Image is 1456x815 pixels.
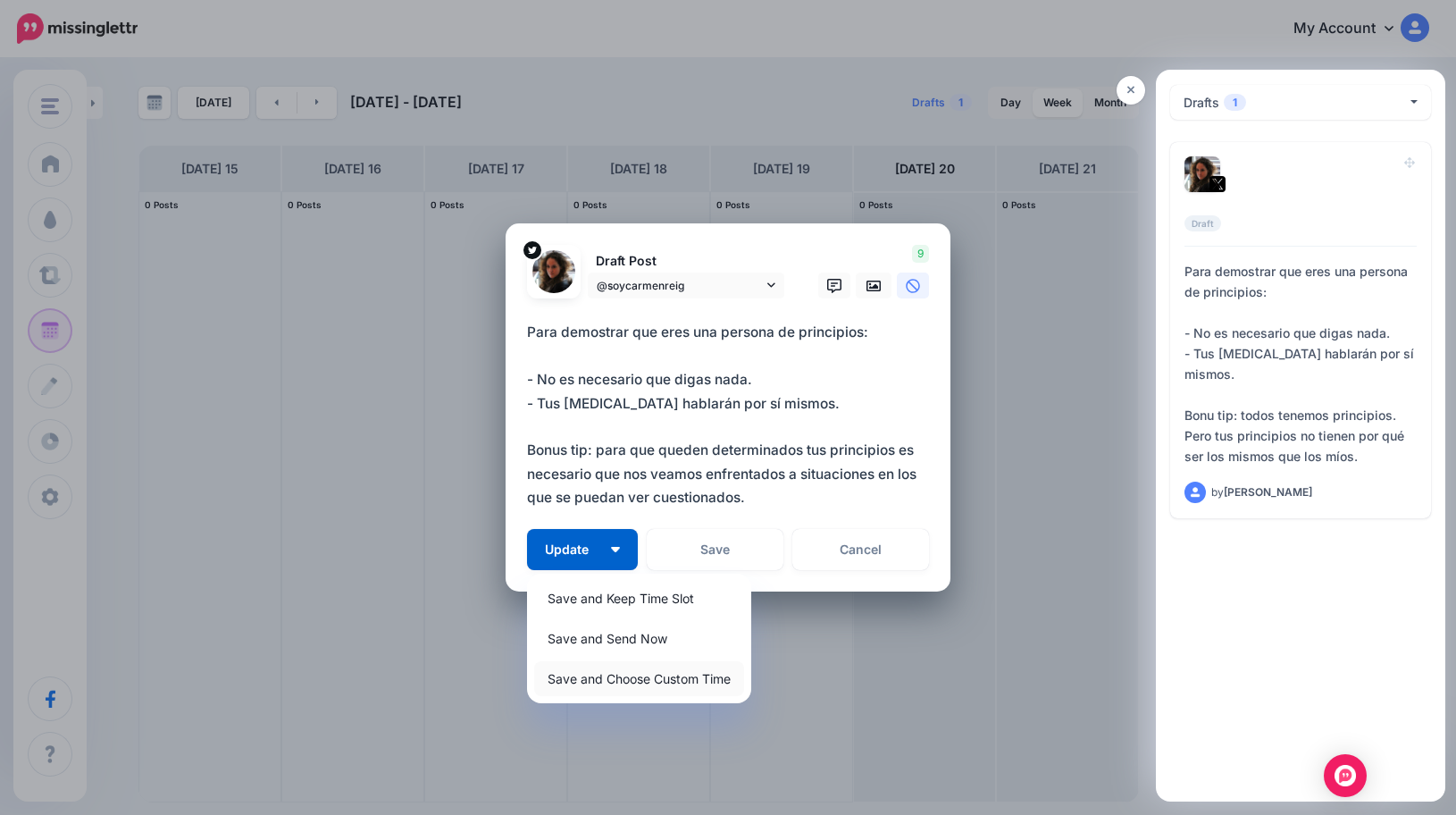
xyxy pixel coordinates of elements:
[545,543,602,556] span: Update
[527,321,938,509] div: Para demostrar que eres una persona de principios: - No es necesario que digas nada. - Tus [MEDIC...
[534,661,744,696] a: Save and Choose Custom Time
[588,273,784,298] a: @soycarmenreig
[1324,754,1367,797] div: Open Intercom Messenger
[912,245,929,263] span: 9
[792,529,929,570] a: Cancel
[527,574,751,703] div: Update
[534,621,744,656] a: Save and Send Now
[527,529,638,570] button: Update
[532,250,575,293] img: jI4LcM0k-81942.jpg
[611,547,620,552] img: arrow-down-white.png
[597,276,763,295] span: @soycarmenreig
[534,581,744,616] a: Save and Keep Time Slot
[647,529,783,570] button: Save
[588,251,784,272] p: Draft Post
